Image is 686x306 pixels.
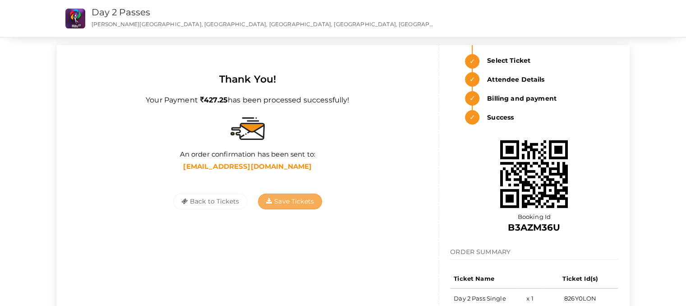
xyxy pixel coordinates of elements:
[450,248,511,256] span: ORDER SUMMARY
[543,269,618,288] th: Ticket Id(s)
[68,72,428,86] div: Thank You!
[180,149,315,159] label: An order confirmation has been sent to:
[183,162,312,171] b: [EMAIL_ADDRESS][DOMAIN_NAME]
[92,20,435,28] p: [PERSON_NAME][GEOGRAPHIC_DATA], [GEOGRAPHIC_DATA], [GEOGRAPHIC_DATA], [GEOGRAPHIC_DATA], [GEOGRAP...
[450,269,517,288] th: Ticket Name
[200,96,228,104] span: 427.25
[173,194,247,209] button: Back to Tickets
[482,91,618,106] strong: Billing and payment
[489,129,579,219] img: 68e9304946e0fb000173893d
[482,110,618,125] strong: Success
[65,9,85,28] img: ROG1HZJP_small.png
[564,295,596,302] span: 826Y0LON
[266,197,314,205] span: Save Tickets
[508,222,560,233] b: B3AZM36U
[92,7,151,18] a: Day 2 Passes
[518,213,551,220] span: Booking Id
[258,194,322,209] button: Save Tickets
[482,72,618,87] strong: Attendee Details
[482,53,618,68] strong: Select Ticket
[454,295,506,302] span: Day 2 Pass Single
[146,86,349,106] label: Your Payment has been processed successfully!
[230,117,265,140] img: sent-email.svg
